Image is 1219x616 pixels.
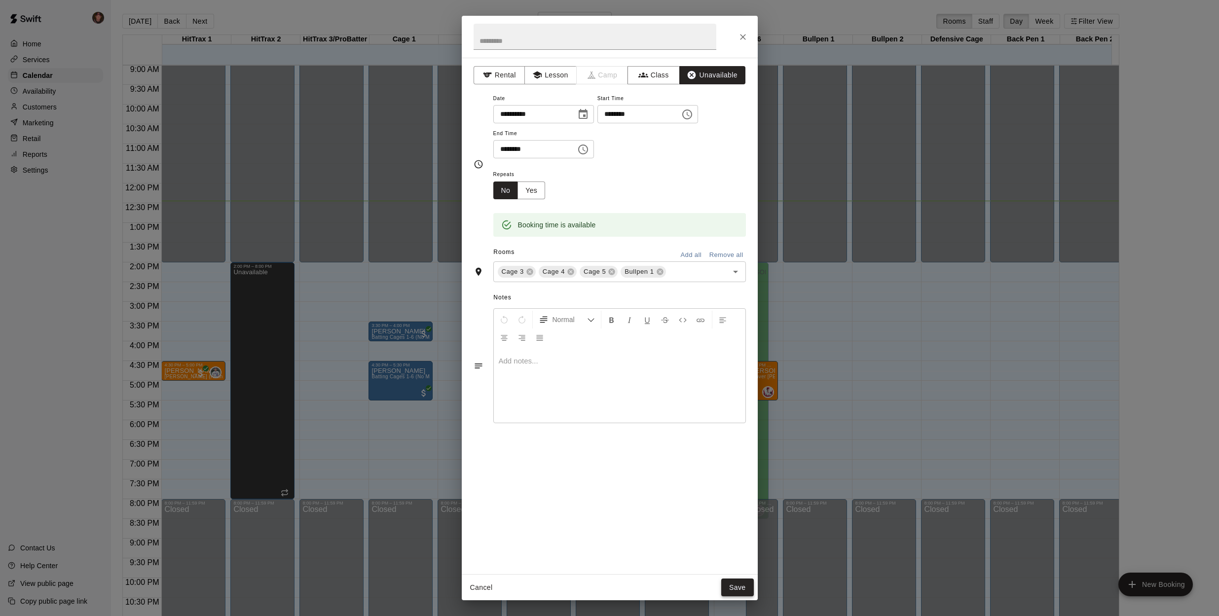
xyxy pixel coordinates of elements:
[729,265,742,279] button: Open
[498,267,528,277] span: Cage 3
[577,66,628,84] span: Camps can only be created in the Services page
[657,311,673,328] button: Format Strikethrough
[603,311,620,328] button: Format Bold
[517,181,545,200] button: Yes
[496,328,513,346] button: Center Align
[474,267,483,277] svg: Rooms
[621,267,658,277] span: Bullpen 1
[573,140,593,159] button: Choose time, selected time is 8:00 PM
[474,66,525,84] button: Rental
[580,267,610,277] span: Cage 5
[524,66,576,84] button: Lesson
[721,579,754,597] button: Save
[518,216,596,234] div: Booking time is available
[714,311,731,328] button: Left Align
[493,181,546,200] div: outlined button group
[466,579,497,597] button: Cancel
[496,311,513,328] button: Undo
[639,311,656,328] button: Format Underline
[734,28,752,46] button: Close
[573,105,593,124] button: Choose date, selected date is Oct 14, 2025
[535,311,599,328] button: Formatting Options
[531,328,548,346] button: Justify Align
[493,92,594,106] span: Date
[677,105,697,124] button: Choose time, selected time is 6:30 PM
[493,168,554,181] span: Repeats
[597,92,698,106] span: Start Time
[493,181,518,200] button: No
[493,127,594,141] span: End Time
[539,267,569,277] span: Cage 4
[707,248,746,263] button: Remove all
[498,266,536,278] div: Cage 3
[674,311,691,328] button: Insert Code
[514,311,530,328] button: Redo
[621,266,665,278] div: Bullpen 1
[539,266,577,278] div: Cage 4
[621,311,638,328] button: Format Italics
[493,290,745,306] span: Notes
[628,66,679,84] button: Class
[514,328,530,346] button: Right Align
[675,248,707,263] button: Add all
[474,159,483,169] svg: Timing
[679,66,745,84] button: Unavailable
[474,361,483,371] svg: Notes
[692,311,709,328] button: Insert Link
[580,266,618,278] div: Cage 5
[553,315,587,325] span: Normal
[493,249,515,255] span: Rooms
